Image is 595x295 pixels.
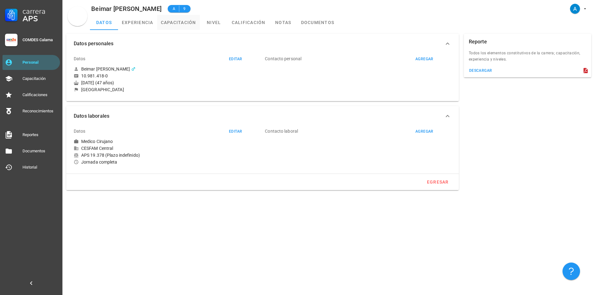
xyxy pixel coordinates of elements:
[118,15,157,30] a: experiencia
[2,55,60,70] a: Personal
[74,39,444,48] span: Datos personales
[226,128,245,135] button: editar
[66,106,459,126] button: Datos laborales
[66,34,459,54] button: Datos personales
[74,112,444,120] span: Datos laborales
[81,139,113,144] div: Medico Cirujano
[90,15,118,30] a: datos
[297,15,338,30] a: documentos
[412,56,436,62] button: agregar
[22,37,57,42] div: COMDES Calama
[22,15,57,22] div: APS
[427,179,449,184] div: egresar
[229,57,242,61] div: editar
[265,124,298,139] div: Contacto laboral
[74,159,260,165] div: Jornada completa
[269,15,297,30] a: notas
[22,60,57,65] div: Personal
[22,165,57,170] div: Historial
[200,15,228,30] a: nivel
[81,87,124,92] div: [GEOGRAPHIC_DATA]
[22,92,57,97] div: Calificaciones
[74,145,260,151] div: CESFAM Central
[415,57,434,61] div: agregar
[182,6,187,12] span: 9
[74,80,260,86] div: [DATE] (47 años)
[2,71,60,86] a: Capacitación
[464,50,591,66] div: Todos los elementos constitutivos de la carrera; capacitación, experiencia y niveles.
[22,132,57,137] div: Reportes
[74,51,86,66] div: Datos
[469,68,492,73] div: descargar
[91,5,161,12] div: Beimar [PERSON_NAME]
[74,152,260,158] div: APS 19.378 (Plazo indefinido)
[469,34,487,50] div: Reporte
[74,124,86,139] div: Datos
[570,4,580,14] div: avatar
[157,15,200,30] a: capacitación
[424,176,451,188] button: egresar
[171,6,176,12] span: A
[228,15,269,30] a: calificación
[2,104,60,119] a: Reconocimientos
[22,7,57,15] div: Carrera
[226,56,245,62] button: editar
[2,160,60,175] a: Historial
[81,66,130,72] div: Beimar [PERSON_NAME]
[415,129,434,134] div: agregar
[22,76,57,81] div: Capacitación
[81,73,108,79] div: 10.981.418-0
[2,127,60,142] a: Reportes
[265,51,301,66] div: Contacto personal
[466,66,495,75] button: descargar
[2,144,60,159] a: Documentos
[22,149,57,154] div: Documentos
[22,109,57,114] div: Reconocimientos
[67,6,87,26] div: avatar
[2,87,60,102] a: Calificaciones
[229,129,242,134] div: editar
[412,128,436,135] button: agregar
